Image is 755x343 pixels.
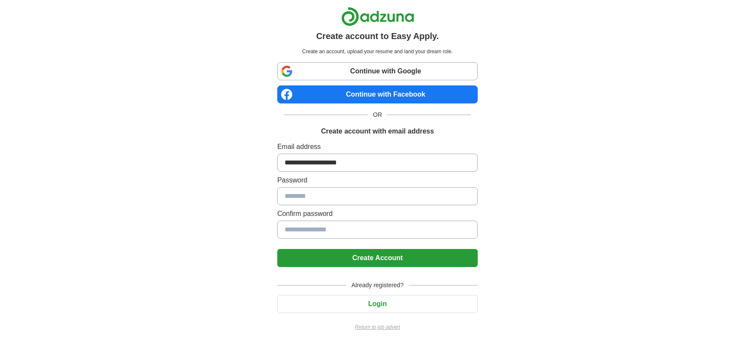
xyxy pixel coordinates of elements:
img: Adzuna logo [341,7,414,26]
h1: Create account with email address [321,126,434,137]
label: Confirm password [277,209,478,219]
a: Continue with Facebook [277,85,478,103]
span: Already registered? [346,281,409,290]
h1: Create account to Easy Apply. [316,30,439,42]
a: Continue with Google [277,62,478,80]
button: Create Account [277,249,478,267]
p: Create an account, upload your resume and land your dream role. [279,48,476,55]
a: Login [277,300,478,307]
a: Return to job advert [277,323,478,331]
span: OR [368,110,387,119]
label: Email address [277,142,478,152]
label: Password [277,175,478,185]
button: Login [277,295,478,313]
